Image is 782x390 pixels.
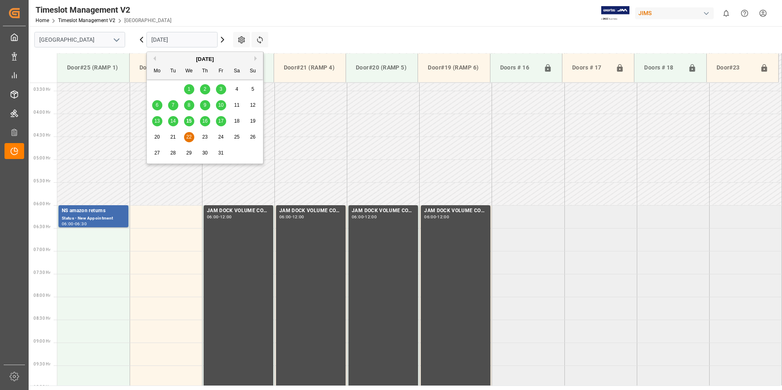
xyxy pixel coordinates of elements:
div: Status - New Appointment [62,215,125,222]
div: Choose Sunday, October 5th, 2025 [248,84,258,94]
span: 23 [202,134,207,140]
span: 08:00 Hr [34,293,50,298]
div: Choose Thursday, October 16th, 2025 [200,116,210,126]
div: NS amazon returns [62,207,125,215]
div: 12:00 [365,215,377,219]
span: 09:00 Hr [34,339,50,343]
div: Doors # 16 [497,60,540,76]
div: JIMS [635,7,714,19]
button: JIMS [635,5,717,21]
span: 07:30 Hr [34,270,50,275]
span: 04:30 Hr [34,133,50,137]
span: 08:30 Hr [34,316,50,321]
span: 15 [186,118,191,124]
div: - [364,215,365,219]
span: 09:30 Hr [34,362,50,366]
a: Timeslot Management V2 [58,18,115,23]
div: JAM DOCK VOLUME CONTROL [207,207,270,215]
div: Door#23 [713,60,757,76]
span: 06:00 Hr [34,202,50,206]
input: Type to search/select [34,32,125,47]
span: 8 [188,102,191,108]
span: 9 [204,102,207,108]
div: JAM DOCK VOLUME CONTROL [352,207,415,215]
div: Choose Saturday, October 18th, 2025 [232,116,242,126]
div: We [184,66,194,76]
div: - [291,215,292,219]
span: 07:00 Hr [34,247,50,252]
a: Home [36,18,49,23]
span: 27 [154,150,160,156]
span: 29 [186,150,191,156]
span: 25 [234,134,239,140]
span: 17 [218,118,223,124]
button: open menu [110,34,122,46]
div: Choose Friday, October 17th, 2025 [216,116,226,126]
div: - [74,222,75,226]
div: Choose Wednesday, October 22nd, 2025 [184,132,194,142]
div: Choose Wednesday, October 1st, 2025 [184,84,194,94]
span: 10:00 Hr [34,385,50,389]
div: JAM DOCK VOLUME CONTROL [424,207,487,215]
button: Help Center [735,4,754,22]
div: Choose Friday, October 24th, 2025 [216,132,226,142]
span: 30 [202,150,207,156]
div: Choose Thursday, October 30th, 2025 [200,148,210,158]
div: 12:00 [437,215,449,219]
div: month 2025-10 [149,81,261,161]
div: Doors # 17 [569,60,612,76]
div: Choose Friday, October 31st, 2025 [216,148,226,158]
div: Door#25 (RAMP 1) [64,60,123,75]
div: Choose Saturday, October 11th, 2025 [232,100,242,110]
div: Tu [168,66,178,76]
span: 18 [234,118,239,124]
div: Choose Monday, October 27th, 2025 [152,148,162,158]
div: Choose Monday, October 13th, 2025 [152,116,162,126]
div: Choose Thursday, October 9th, 2025 [200,100,210,110]
div: Choose Friday, October 3rd, 2025 [216,84,226,94]
span: 05:30 Hr [34,179,50,183]
span: 26 [250,134,255,140]
div: Choose Sunday, October 19th, 2025 [248,116,258,126]
span: 24 [218,134,223,140]
div: 06:00 [352,215,364,219]
div: [DATE] [147,55,263,63]
span: 31 [218,150,223,156]
img: Exertis%20JAM%20-%20Email%20Logo.jpg_1722504956.jpg [601,6,629,20]
span: 21 [170,134,175,140]
div: 06:00 [207,215,219,219]
span: 03:30 Hr [34,87,50,92]
div: Sa [232,66,242,76]
div: Timeslot Management V2 [36,4,171,16]
span: 05:00 Hr [34,156,50,160]
div: Door#19 (RAMP 6) [425,60,483,75]
div: Choose Wednesday, October 15th, 2025 [184,116,194,126]
div: Doors # 18 [641,60,684,76]
div: 06:00 [62,222,74,226]
span: 13 [154,118,160,124]
button: show 0 new notifications [717,4,735,22]
span: 20 [154,134,160,140]
div: Th [200,66,210,76]
span: 4 [236,86,238,92]
div: Choose Tuesday, October 21st, 2025 [168,132,178,142]
div: 06:00 [424,215,436,219]
div: Choose Tuesday, October 14th, 2025 [168,116,178,126]
div: Choose Thursday, October 23rd, 2025 [200,132,210,142]
span: 3 [220,86,222,92]
div: 06:00 [279,215,291,219]
div: - [436,215,437,219]
div: 06:30 [75,222,87,226]
div: Choose Monday, October 20th, 2025 [152,132,162,142]
div: Choose Sunday, October 12th, 2025 [248,100,258,110]
span: 06:30 Hr [34,224,50,229]
span: 14 [170,118,175,124]
button: Previous Month [151,56,156,61]
div: Door#21 (RAMP 4) [281,60,339,75]
div: JAM DOCK VOLUME CONTROL [279,207,342,215]
span: 1 [188,86,191,92]
span: 19 [250,118,255,124]
div: Door#24 (RAMP 2) [136,60,195,75]
div: Door#20 (RAMP 5) [353,60,411,75]
div: Choose Saturday, October 4th, 2025 [232,84,242,94]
